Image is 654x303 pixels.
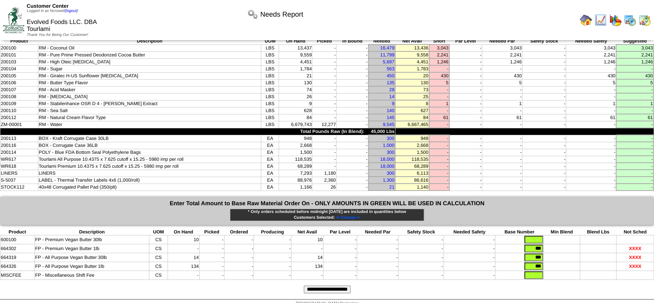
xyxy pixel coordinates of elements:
td: - [522,163,566,170]
td: 68,289 [395,163,429,170]
img: line_graph.gif [594,14,607,26]
td: LBS [261,65,279,72]
td: - [566,170,616,177]
td: - [449,44,482,51]
td: - [312,156,336,163]
td: 3,043 [482,44,522,51]
td: LBS [261,100,279,107]
td: LBS [261,93,279,100]
td: - [616,184,654,191]
a: 1,000 [383,143,394,148]
td: 1 [616,100,654,107]
span: Logged in as Ncrowell [27,9,78,13]
td: - [566,135,616,142]
td: - [336,58,368,65]
td: - [449,51,482,58]
td: WR618 [0,163,38,170]
td: - [566,177,616,184]
td: 6,113 [395,170,429,177]
td: 26 [312,184,336,191]
td: - [449,72,482,79]
td: 200104 [0,65,38,72]
td: - [336,156,368,163]
td: - [522,79,566,86]
td: RM - Coconut Oil [38,44,261,51]
td: - [312,79,336,86]
td: 1,180 [312,170,336,177]
td: 2,241 [566,51,616,58]
td: - [616,121,654,128]
th: Description [34,229,149,235]
td: - [482,93,522,100]
td: - [449,142,482,149]
td: RM - Natural Cream Flavor Type [38,114,261,121]
td: 5 [616,79,654,86]
td: 200116 [0,142,38,149]
td: S-5037 [0,177,38,184]
td: - [482,86,522,93]
td: - [429,163,449,170]
td: 3,043 [616,44,654,51]
td: - [312,149,336,156]
td: EA [261,184,279,191]
td: 1,166 [279,184,312,191]
td: 2,360 [312,177,336,184]
td: - [312,114,336,121]
td: LBS [261,114,279,121]
td: - [429,121,449,128]
td: 1 [429,100,449,107]
td: - [449,177,482,184]
td: 200106 [0,79,38,86]
td: LBS [261,51,279,58]
td: - [336,86,368,93]
td: 948 [279,135,312,142]
a: 21 [389,184,394,190]
img: home.gif [580,14,592,26]
a: 9,545 [383,122,394,127]
td: 61 [482,114,522,121]
td: - [522,149,566,156]
td: - [449,170,482,177]
span: ⇐ Change ⇐ [336,215,360,220]
a: 9 [392,101,394,106]
td: - [616,142,654,149]
td: 12,277 [312,121,336,128]
td: 73 [395,86,429,93]
td: 61 [616,114,654,121]
a: ⇐ Change ⇐ [335,215,360,220]
td: 200103 [0,58,38,65]
td: 68,289 [279,163,312,170]
td: 88,976 [279,177,312,184]
td: 430 [566,72,616,79]
td: - [429,142,449,149]
td: BOX - Kraft Corrugate Case 30LB [38,135,261,142]
td: 430 [429,72,449,79]
td: 1,500 [395,149,429,156]
img: calendarinout.gif [639,14,651,26]
td: - [312,58,336,65]
td: RM - Giralec H-US Sunflower [MEDICAL_DATA] [38,72,261,79]
td: - [616,149,654,156]
td: 200112 [0,114,38,121]
td: - [429,135,449,142]
td: - [429,86,449,93]
td: - [566,156,616,163]
a: 300 [387,170,394,176]
td: EA [261,163,279,170]
td: - [522,142,566,149]
td: - [312,72,336,79]
td: 26 [279,93,312,100]
td: - [522,93,566,100]
td: 200108 [0,93,38,100]
td: - [449,107,482,114]
a: 28 [389,87,394,92]
td: - [336,149,368,156]
td: - [312,44,336,51]
td: 430 [616,72,654,79]
a: 563 [387,66,394,71]
td: 20 [395,72,429,79]
img: workflow.png [247,8,259,20]
td: 9 [279,100,312,107]
td: 948 [395,135,429,142]
td: 200113 [0,135,38,142]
